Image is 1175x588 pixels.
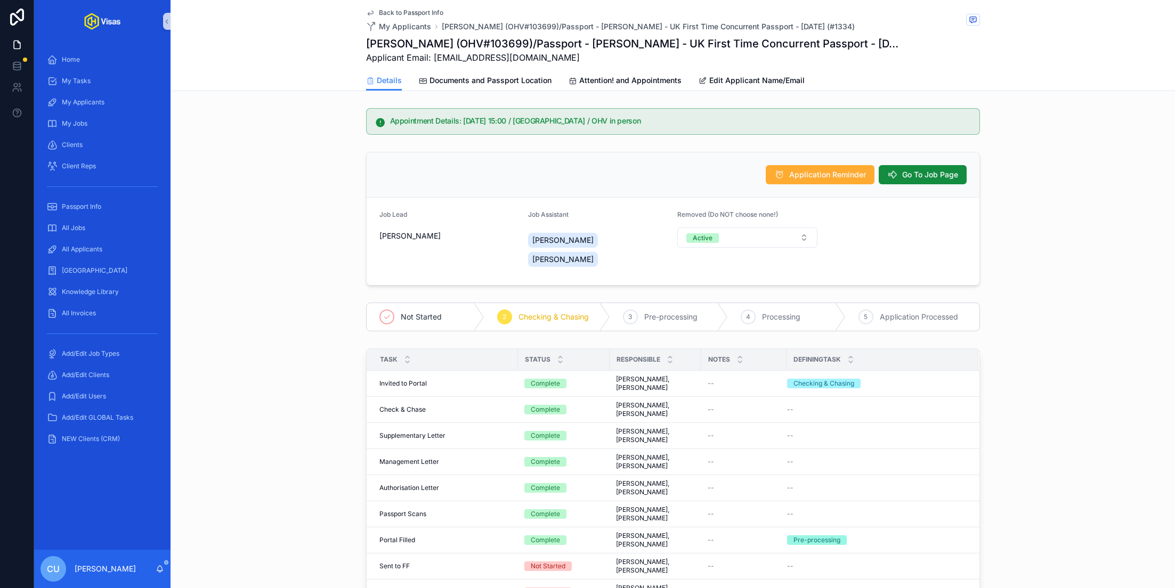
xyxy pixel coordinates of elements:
[616,453,695,470] span: [PERSON_NAME], [PERSON_NAME]
[34,43,171,462] div: scrollable content
[366,9,443,17] a: Back to Passport Info
[746,313,750,321] span: 4
[787,405,793,414] span: --
[379,484,439,492] span: Authorisation Letter
[430,75,552,86] span: Documents and Passport Location
[379,510,426,518] span: Passport Scans
[40,261,164,280] a: [GEOGRAPHIC_DATA]
[531,457,560,467] div: Complete
[62,309,96,317] span: All Invoices
[379,379,427,388] span: Invited to Portal
[531,535,560,545] div: Complete
[40,71,164,91] a: My Tasks
[40,408,164,427] a: Add/Edit GLOBAL Tasks
[419,71,552,92] a: Documents and Passport Location
[793,355,841,364] span: DefiningTask
[616,505,695,522] span: [PERSON_NAME], [PERSON_NAME]
[787,562,793,570] span: --
[62,413,133,422] span: Add/Edit GLOBAL Tasks
[379,536,415,544] span: Portal Filled
[40,344,164,363] a: Add/Edit Job Types
[708,510,714,518] span: --
[532,254,594,265] span: [PERSON_NAME]
[616,427,695,444] span: [PERSON_NAME], [PERSON_NAME]
[40,114,164,133] a: My Jobs
[366,71,402,91] a: Details
[379,9,443,17] span: Back to Passport Info
[762,312,800,322] span: Processing
[75,563,136,574] p: [PERSON_NAME]
[616,479,695,496] span: [PERSON_NAME], [PERSON_NAME]
[879,165,967,184] button: Go To Job Page
[708,536,714,544] span: --
[62,119,87,128] span: My Jobs
[708,458,714,466] span: --
[708,405,714,414] span: --
[62,202,101,211] span: Passport Info
[531,431,560,440] div: Complete
[789,169,866,180] span: Application Reminder
[62,288,119,296] span: Knowledge Library
[525,355,550,364] span: Status
[531,405,560,414] div: Complete
[47,562,60,575] span: CU
[531,483,560,493] div: Complete
[62,266,127,275] span: [GEOGRAPHIC_DATA]
[379,562,410,570] span: Sent to FF
[62,371,109,379] span: Add/Edit Clients
[62,77,91,85] span: My Tasks
[379,458,439,466] span: Management Letter
[62,141,83,149] span: Clients
[793,379,854,388] div: Checking & Chasing
[40,240,164,259] a: All Applicants
[708,562,714,570] span: --
[677,227,818,248] button: Select Button
[62,98,104,107] span: My Applicants
[40,135,164,154] a: Clients
[379,231,441,241] span: [PERSON_NAME]
[62,55,80,64] span: Home
[379,210,407,218] span: Job Lead
[40,50,164,69] a: Home
[40,365,164,385] a: Add/Edit Clients
[40,93,164,112] a: My Applicants
[677,210,778,218] span: Removed (Do NOT choose none!)
[518,312,589,322] span: Checking & Chasing
[40,197,164,216] a: Passport Info
[787,458,793,466] span: --
[62,162,96,170] span: Client Reps
[708,355,730,364] span: Notes
[40,429,164,448] a: NEW Clients (CRM)
[579,75,682,86] span: Attention! and Appointments
[902,169,958,180] span: Go To Job Page
[864,313,868,321] span: 5
[366,21,431,32] a: My Applicants
[377,75,402,86] span: Details
[380,355,398,364] span: Task
[40,282,164,301] a: Knowledge Library
[787,431,793,440] span: --
[62,435,120,443] span: NEW Clients (CRM)
[62,349,119,358] span: Add/Edit Job Types
[84,13,120,30] img: App logo
[503,313,506,321] span: 2
[531,561,565,571] div: Not Started
[62,245,102,254] span: All Applicants
[390,117,971,125] h5: Appointment Details: 07/10/2025 15:00 / London / OHV in person
[793,535,840,545] div: Pre-processing
[616,558,695,575] span: [PERSON_NAME], [PERSON_NAME]
[693,233,712,243] div: Active
[379,21,431,32] span: My Applicants
[644,312,698,322] span: Pre-processing
[40,157,164,176] a: Client Reps
[616,532,695,549] span: [PERSON_NAME], [PERSON_NAME]
[787,484,793,492] span: --
[62,392,106,401] span: Add/Edit Users
[708,379,714,388] span: --
[569,71,682,92] a: Attention! and Appointments
[616,375,695,392] span: [PERSON_NAME], [PERSON_NAME]
[699,71,805,92] a: Edit Applicant Name/Email
[40,304,164,323] a: All Invoices
[62,224,85,232] span: All Jobs
[366,36,900,51] h1: [PERSON_NAME] (OHV#103699)/Passport - [PERSON_NAME] - UK First Time Concurrent Passport - [DATE] ...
